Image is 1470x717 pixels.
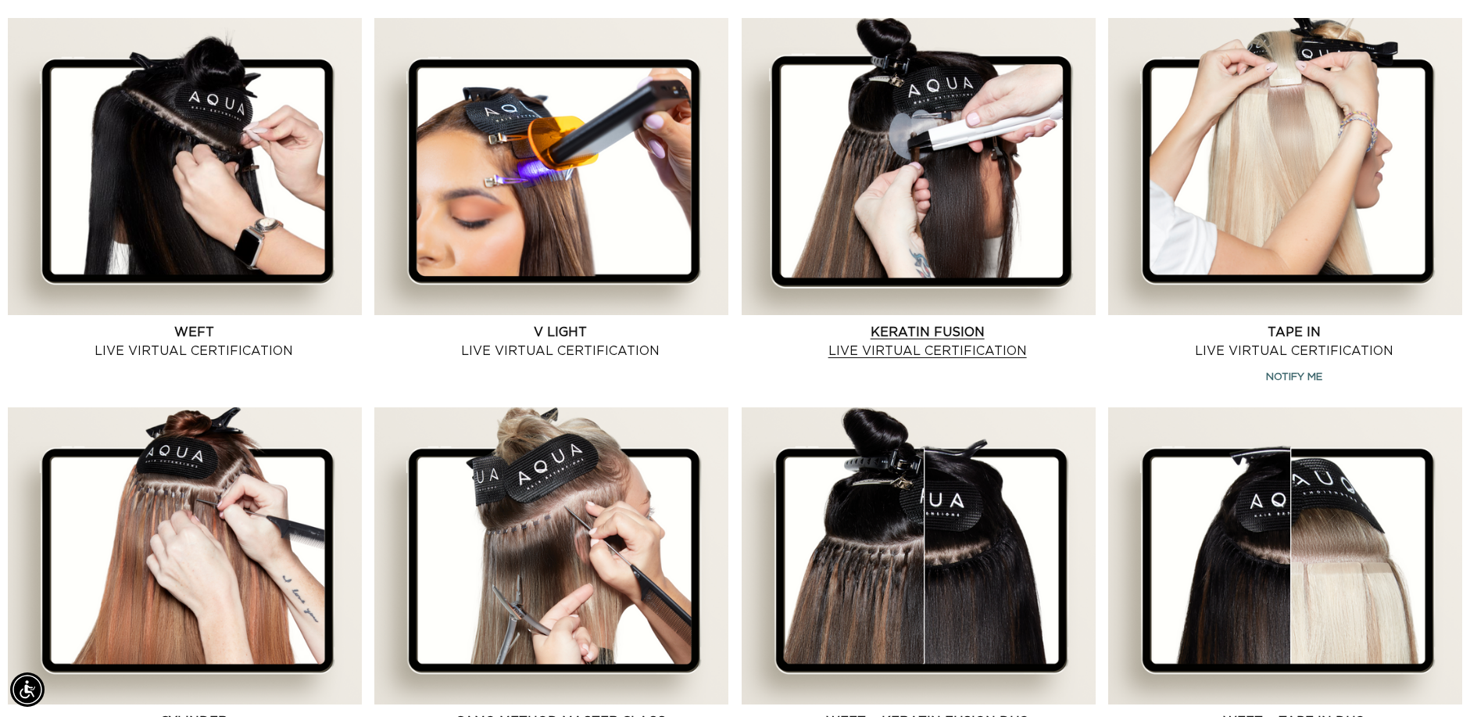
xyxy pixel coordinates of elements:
iframe: Chat Widget [1392,642,1470,717]
a: Keratin Fusion Live Virtual Certification [760,323,1096,360]
a: V Light Live Virtual Certification [392,323,728,360]
a: Weft Live Virtual Certification [26,323,362,360]
div: Accessibility Menu [10,672,45,707]
a: Tape In Live Virtual Certification [1126,323,1462,360]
